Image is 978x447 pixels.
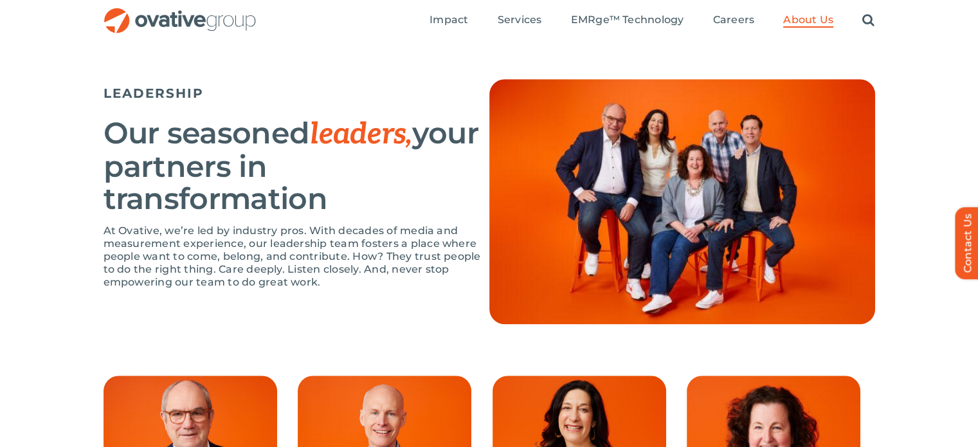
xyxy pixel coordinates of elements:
h5: LEADERSHIP [104,86,489,101]
span: Impact [430,14,468,26]
p: At Ovative, we’re led by industry pros. With decades of media and measurement experience, our lea... [104,224,489,289]
span: Services [498,14,542,26]
span: About Us [783,14,833,26]
a: Careers [713,14,755,28]
a: EMRge™ Technology [570,14,684,28]
a: OG_Full_horizontal_RGB [103,6,257,19]
span: EMRge™ Technology [570,14,684,26]
a: About Us [783,14,833,28]
span: leaders, [309,116,412,152]
span: Careers [713,14,755,26]
a: Impact [430,14,468,28]
a: Search [862,14,874,28]
img: People – Leadership Hero [489,79,875,324]
a: Services [498,14,542,28]
h2: Our seasoned your partners in transformation [104,117,489,215]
